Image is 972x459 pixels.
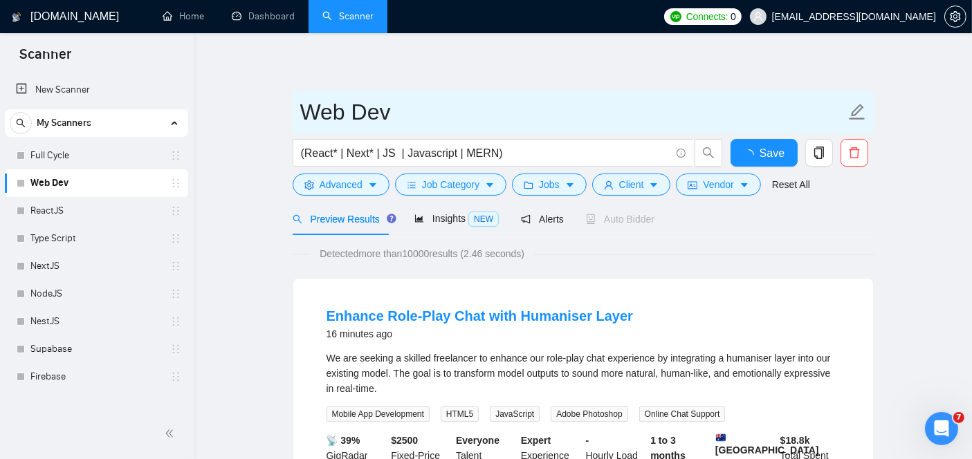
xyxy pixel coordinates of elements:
[30,335,162,363] a: Supabase
[586,214,654,225] span: Auto Bidder
[300,95,845,129] input: Scanner name...
[565,180,575,190] span: caret-down
[30,169,162,197] a: Web Dev
[760,144,785,162] span: Save
[170,261,181,272] span: holder
[686,9,728,24] span: Connects:
[422,177,479,192] span: Job Category
[490,406,540,422] span: JavaScript
[716,433,726,442] img: 🇦🇺
[30,142,162,169] a: Full Cycle
[586,435,589,446] b: -
[395,174,506,196] button: barsJob Categorycaret-down
[414,214,424,223] span: area-chart
[327,435,360,446] b: 📡 39%
[649,180,659,190] span: caret-down
[407,180,416,190] span: bars
[521,435,551,446] b: Expert
[524,180,533,190] span: folder
[10,118,31,128] span: search
[806,147,832,159] span: copy
[780,435,810,446] b: $ 18.8k
[385,212,398,225] div: Tooltip anchor
[743,149,760,160] span: loading
[456,435,499,446] b: Everyone
[512,174,587,196] button: folderJobscaret-down
[703,177,733,192] span: Vendor
[165,427,178,440] span: double-left
[170,178,181,189] span: holder
[695,139,722,167] button: search
[8,44,82,73] span: Scanner
[293,214,302,224] span: search
[12,6,21,28] img: logo
[170,288,181,299] span: holder
[320,177,363,192] span: Advanced
[676,174,760,196] button: idcardVendorcaret-down
[468,212,499,227] span: NEW
[5,76,188,104] li: New Scanner
[944,11,966,22] a: setting
[945,11,966,22] span: setting
[293,174,389,196] button: settingAdvancedcaret-down
[170,150,181,161] span: holder
[30,308,162,335] a: NestJS
[170,233,181,244] span: holder
[5,109,188,391] li: My Scanners
[953,412,964,423] span: 7
[327,326,633,342] div: 16 minutes ago
[740,180,749,190] span: caret-down
[592,174,671,196] button: userClientcaret-down
[170,205,181,216] span: holder
[848,103,866,121] span: edit
[163,10,204,22] a: homeHome
[521,214,564,225] span: Alerts
[586,214,596,224] span: robot
[772,177,810,192] a: Reset All
[731,9,736,24] span: 0
[841,147,868,159] span: delete
[30,252,162,280] a: NextJS
[695,147,722,159] span: search
[368,180,378,190] span: caret-down
[441,406,479,422] span: HTML5
[485,180,495,190] span: caret-down
[30,363,162,391] a: Firebase
[805,139,833,167] button: copy
[841,139,868,167] button: delete
[925,412,958,445] iframe: Intercom live chat
[944,6,966,28] button: setting
[10,112,32,134] button: search
[670,11,681,22] img: upwork-logo.png
[304,180,314,190] span: setting
[170,344,181,355] span: holder
[327,406,430,422] span: Mobile App Development
[30,197,162,225] a: ReactJS
[753,12,763,21] span: user
[327,350,840,396] div: We are seeking a skilled freelancer to enhance our role-play chat experience by integrating a hum...
[37,109,91,137] span: My Scanners
[232,10,295,22] a: dashboardDashboard
[16,76,177,104] a: New Scanner
[170,371,181,382] span: holder
[521,214,531,224] span: notification
[551,406,627,422] span: Adobe Photoshop
[731,139,798,167] button: Save
[619,177,644,192] span: Client
[604,180,614,190] span: user
[327,308,633,324] a: Enhance Role-Play Chat with Humaniser Layer
[293,214,392,225] span: Preview Results
[322,10,374,22] a: searchScanner
[30,225,162,252] a: Type Script
[715,433,819,456] b: [GEOGRAPHIC_DATA]
[677,149,686,158] span: info-circle
[301,144,670,162] input: Search Freelance Jobs...
[30,280,162,308] a: NodeJS
[170,316,181,327] span: holder
[391,435,418,446] b: $ 2500
[539,177,560,192] span: Jobs
[639,406,726,422] span: Online Chat Support
[414,213,499,224] span: Insights
[688,180,697,190] span: idcard
[310,246,534,261] span: Detected more than 10000 results (2.46 seconds)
